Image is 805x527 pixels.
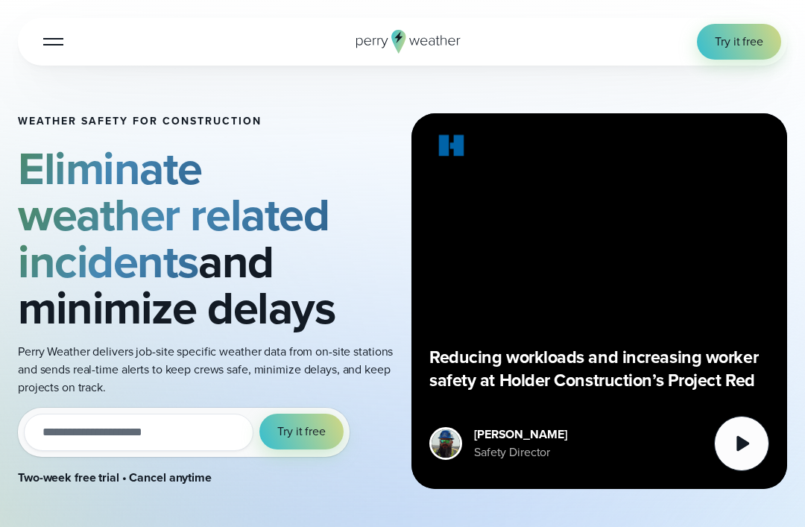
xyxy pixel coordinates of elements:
img: Holder.svg [429,131,474,165]
h1: Weather safety for Construction [18,116,394,127]
p: Reducing workloads and increasing worker safety at Holder Construction’s Project Red [429,346,769,392]
div: [PERSON_NAME] [474,426,567,444]
span: Try it free [715,33,763,51]
p: Perry Weather delivers job-site specific weather data from on-site stations and sends real-time a... [18,343,394,396]
span: Try it free [277,423,326,441]
h2: and minimize delays [18,145,394,331]
button: Try it free [259,414,344,449]
strong: Eliminate weather related incidents [18,135,329,294]
img: Merco Chantres Headshot [432,429,460,458]
strong: Two-week free trial • Cancel anytime [18,469,212,486]
div: Safety Director [474,444,567,461]
a: Try it free [697,24,781,60]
